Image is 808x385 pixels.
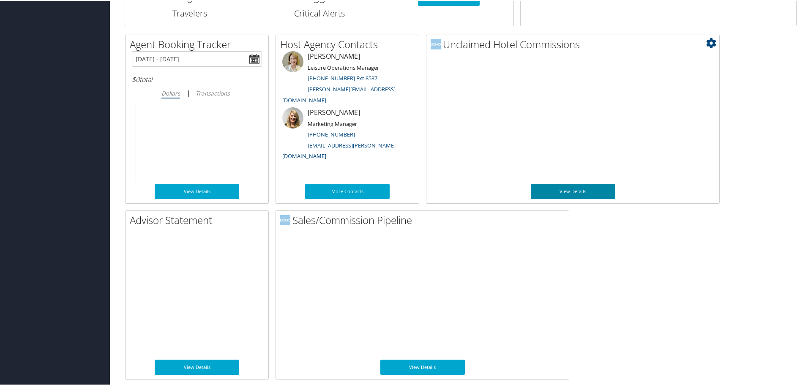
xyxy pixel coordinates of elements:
a: View Details [155,359,239,374]
i: Dollars [161,88,180,96]
img: domo-logo.png [280,214,290,224]
a: [PHONE_NUMBER] Ext 8537 [308,74,377,81]
li: [PERSON_NAME] [278,106,417,163]
div: | [132,87,262,98]
a: [EMAIL_ADDRESS][PERSON_NAME][DOMAIN_NAME] [282,141,396,159]
h2: Unclaimed Hotel Commissions [431,36,719,51]
small: Marketing Manager [308,119,357,127]
h3: Critical Alerts [261,7,377,19]
a: View Details [155,183,239,198]
img: domo-logo.png [431,38,441,49]
img: meredith-price.jpg [282,50,303,71]
h6: total [132,74,262,83]
a: [PHONE_NUMBER] [308,130,355,137]
h2: Agent Booking Tracker [130,36,268,51]
span: $0 [132,74,139,83]
li: [PERSON_NAME] [278,50,417,106]
h3: Travelers [131,7,248,19]
a: [PERSON_NAME][EMAIL_ADDRESS][DOMAIN_NAME] [282,85,396,103]
h2: Host Agency Contacts [280,36,419,51]
small: Leisure Operations Manager [308,63,379,71]
h2: Sales/Commission Pipeline [280,212,569,227]
a: View Details [531,183,615,198]
img: ali-moffitt.jpg [282,106,303,128]
a: More Contacts [305,183,390,198]
i: Transactions [196,88,229,96]
h2: Advisor Statement [130,212,268,227]
a: View Details [380,359,465,374]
